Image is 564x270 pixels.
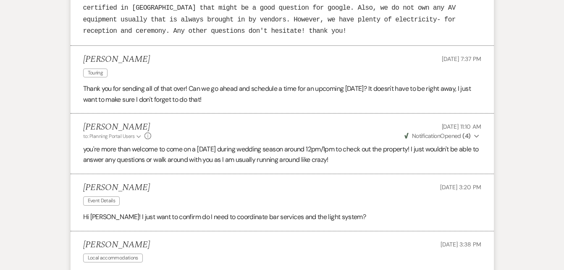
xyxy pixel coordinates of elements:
span: Notification [412,132,440,140]
button: to: Planning Portal Users [83,132,143,140]
span: [DATE] 11:10 AM [442,123,481,130]
strong: ( 4 ) [462,132,470,140]
p: Hi [PERSON_NAME]! I just want to confirm do I need to coordinate bar services and the light system? [83,212,481,222]
span: Local accommodations [83,254,143,262]
button: NotificationOpened (4) [403,132,481,140]
span: to: Planning Portal Users [83,133,135,140]
h5: [PERSON_NAME] [83,240,150,250]
h5: [PERSON_NAME] [83,54,150,65]
span: Touring [83,69,108,77]
span: Event Details [83,196,120,205]
span: Opened [404,132,471,140]
h5: [PERSON_NAME] [83,183,150,193]
span: [DATE] 3:38 PM [441,241,481,248]
span: [DATE] 3:20 PM [440,183,481,191]
p: you're more than welcome to come on a [DATE] during wedding season around 12pm/1pm to check out t... [83,144,481,165]
p: Thank you for sending all of that over! Can we go ahead and schedule a time for an upcoming [DATE... [83,83,481,105]
span: [DATE] 7:37 PM [442,55,481,63]
h5: [PERSON_NAME] [83,122,152,132]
